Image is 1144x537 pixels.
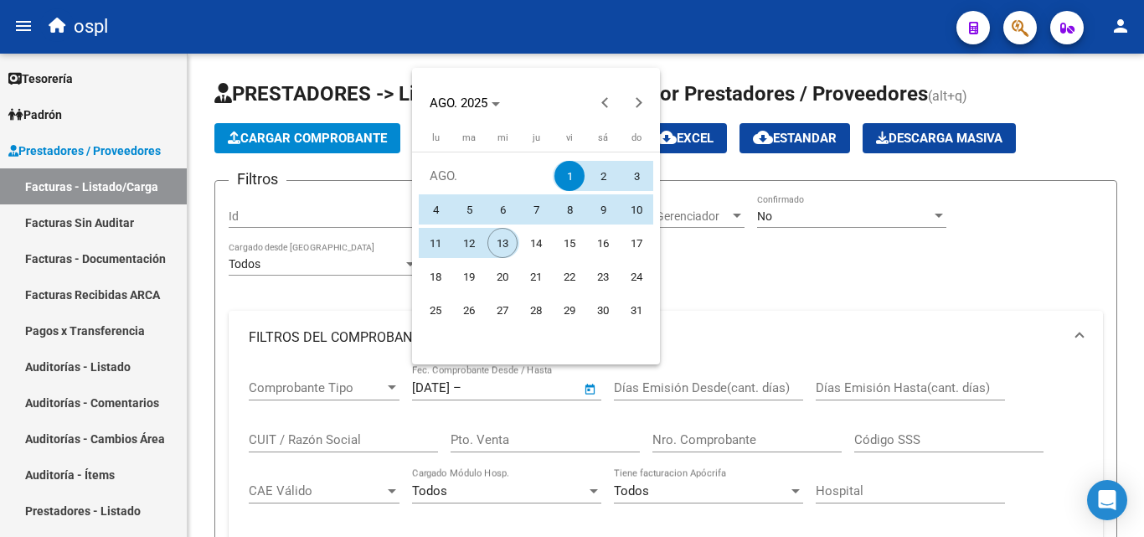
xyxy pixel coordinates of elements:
button: 11 de agosto de 2025 [419,226,452,260]
button: 18 de agosto de 2025 [419,260,452,293]
span: 24 [621,261,652,292]
button: Previous month [589,86,622,120]
button: 23 de agosto de 2025 [586,260,620,293]
span: 20 [487,261,518,292]
span: mi [497,132,508,143]
span: ma [462,132,476,143]
span: 7 [521,194,551,225]
span: 17 [621,228,652,258]
span: 1 [554,161,585,191]
span: 12 [454,228,484,258]
button: 29 de agosto de 2025 [553,293,586,327]
span: 6 [487,194,518,225]
button: Next month [622,86,656,120]
span: AGO. 2025 [430,96,487,111]
span: 14 [521,228,551,258]
button: 26 de agosto de 2025 [452,293,486,327]
button: 15 de agosto de 2025 [553,226,586,260]
span: sá [598,132,608,143]
button: 5 de agosto de 2025 [452,193,486,226]
button: 6 de agosto de 2025 [486,193,519,226]
button: 21 de agosto de 2025 [519,260,553,293]
span: ju [533,132,540,143]
button: 25 de agosto de 2025 [419,293,452,327]
span: 15 [554,228,585,258]
span: 13 [487,228,518,258]
button: 19 de agosto de 2025 [452,260,486,293]
span: 18 [420,261,451,292]
span: 25 [420,295,451,325]
button: 22 de agosto de 2025 [553,260,586,293]
button: 31 de agosto de 2025 [620,293,653,327]
button: 17 de agosto de 2025 [620,226,653,260]
button: 1 de agosto de 2025 [553,159,586,193]
div: Open Intercom Messenger [1087,480,1127,520]
span: 22 [554,261,585,292]
button: 2 de agosto de 2025 [586,159,620,193]
button: Choose month and year [423,88,507,118]
button: 27 de agosto de 2025 [486,293,519,327]
button: 13 de agosto de 2025 [486,226,519,260]
button: 16 de agosto de 2025 [586,226,620,260]
span: 5 [454,194,484,225]
span: 2 [588,161,618,191]
span: 10 [621,194,652,225]
span: 29 [554,295,585,325]
span: vi [566,132,573,143]
button: 12 de agosto de 2025 [452,226,486,260]
button: 9 de agosto de 2025 [586,193,620,226]
button: 14 de agosto de 2025 [519,226,553,260]
span: 28 [521,295,551,325]
span: 19 [454,261,484,292]
span: 3 [621,161,652,191]
span: 27 [487,295,518,325]
button: 4 de agosto de 2025 [419,193,452,226]
button: 7 de agosto de 2025 [519,193,553,226]
span: 30 [588,295,618,325]
td: AGO. [419,159,553,193]
span: 21 [521,261,551,292]
button: 30 de agosto de 2025 [586,293,620,327]
button: 10 de agosto de 2025 [620,193,653,226]
button: 24 de agosto de 2025 [620,260,653,293]
span: lu [432,132,440,143]
span: do [631,132,642,143]
span: 8 [554,194,585,225]
span: 9 [588,194,618,225]
span: 23 [588,261,618,292]
button: 28 de agosto de 2025 [519,293,553,327]
span: 16 [588,228,618,258]
span: 11 [420,228,451,258]
button: 8 de agosto de 2025 [553,193,586,226]
button: 20 de agosto de 2025 [486,260,519,293]
span: 4 [420,194,451,225]
button: 3 de agosto de 2025 [620,159,653,193]
span: 31 [621,295,652,325]
span: 26 [454,295,484,325]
